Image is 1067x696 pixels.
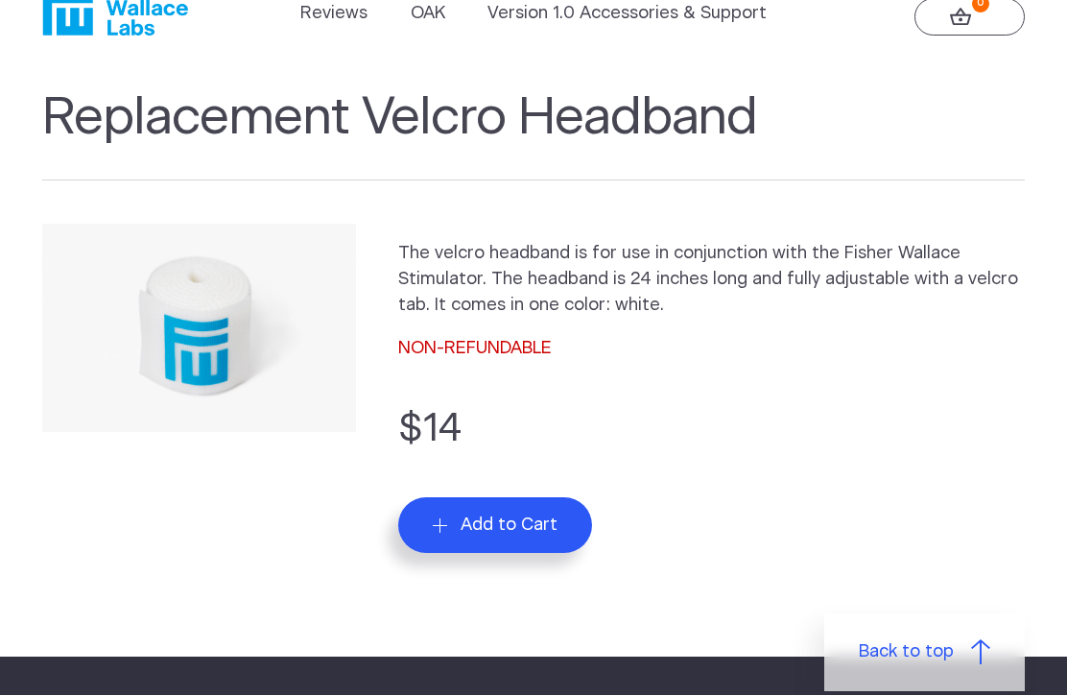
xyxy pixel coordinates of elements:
p: $14 [398,401,1024,460]
p: The velcro headband is for use in conjunction with the Fisher Wallace Stimulator. The headband is... [398,242,1024,320]
a: Back to top [824,614,1025,692]
button: Add to Cart [398,498,592,554]
img: Replacement Velcro Headband [42,225,355,433]
a: Reviews [300,2,368,28]
span: Back to top [859,640,954,666]
a: Version 1.0 Accessories & Support [487,2,767,28]
h1: Replacement Velcro Headband [42,88,1024,181]
a: OAK [411,2,445,28]
span: NON-REFUNDABLE [398,341,552,358]
span: Add to Cart [461,516,557,537]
